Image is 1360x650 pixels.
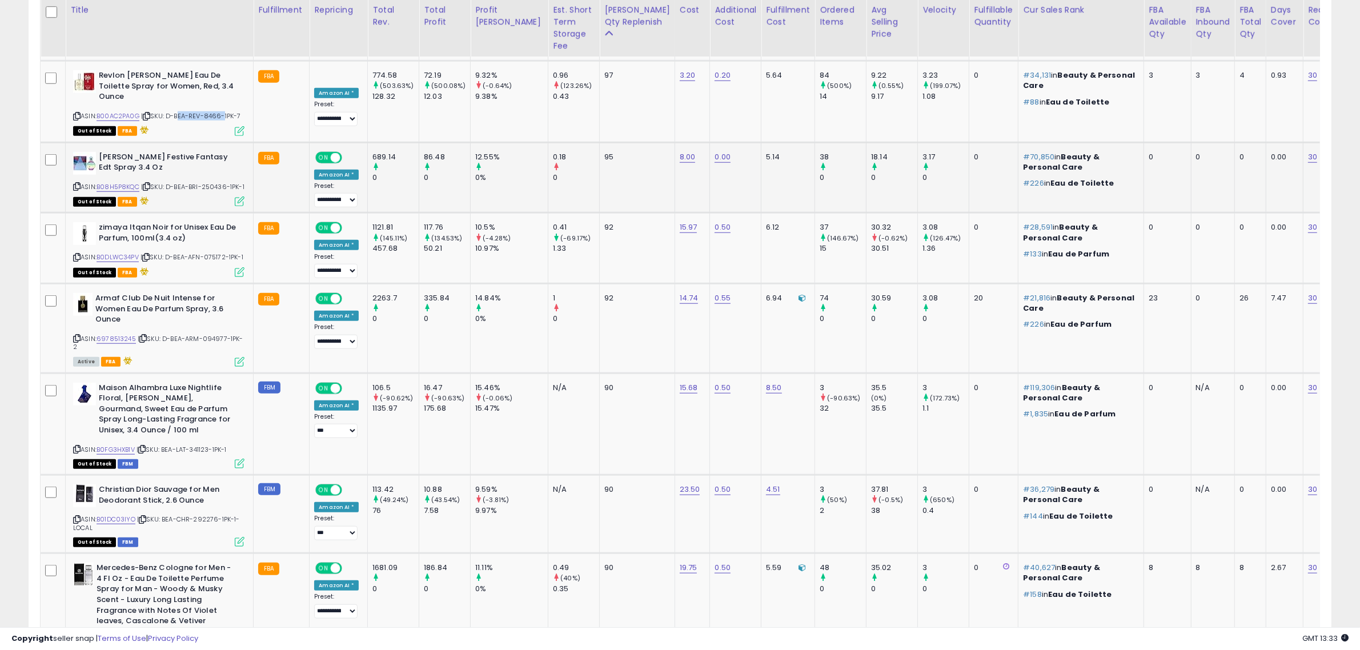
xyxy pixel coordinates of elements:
div: 35.5 [871,403,917,414]
div: Preset: [314,413,359,439]
span: All listings that are currently out of stock and unavailable for purchase on Amazon [73,197,116,207]
div: 2 [820,505,866,516]
span: All listings currently available for purchase on Amazon [73,357,99,367]
span: FBM [118,459,138,469]
a: 30 [1308,222,1317,233]
small: (123.26%) [560,81,592,90]
small: (50%) [827,495,847,504]
div: Preset: [314,101,359,126]
p: in [1023,409,1135,419]
div: Fulfillable Quantity [974,4,1013,28]
span: Beauty & Personal Care [1023,151,1100,172]
div: Est. Short Term Storage Fee [553,4,595,52]
div: 30.51 [871,243,917,254]
div: Total Profit [424,4,466,28]
div: N/A [553,484,591,495]
span: #119,306 [1023,382,1055,393]
b: Maison Alhambra Luxe Nightlife Floral, [PERSON_NAME], Gourmand, Sweet Eau de Parfum Spray Long-La... [99,383,238,439]
span: Eau de Parfum [1048,248,1109,259]
div: Days Cover [1271,4,1298,28]
a: 4.51 [766,484,780,495]
div: Repricing [314,4,363,16]
div: 1135.97 [372,403,419,414]
div: 0 [1239,152,1257,162]
small: (-3.81%) [483,495,509,504]
small: (49.24%) [380,495,408,504]
span: ON [316,153,331,162]
div: FBA inbound Qty [1196,4,1230,40]
div: 7.58 [424,505,470,516]
div: 774.58 [372,70,419,81]
span: Eau de Parfum [1055,408,1116,419]
div: 3 [922,484,969,495]
div: Profit [PERSON_NAME] [475,4,543,28]
div: 1.1 [922,403,969,414]
div: 0 [1149,383,1182,393]
div: 37.81 [871,484,917,495]
div: 0.00 [1271,484,1294,495]
small: (199.07%) [930,81,961,90]
div: Avg Selling Price [871,4,913,40]
span: Eau de Parfum [1050,319,1112,330]
span: ON [316,294,331,304]
p: in [1023,97,1135,107]
div: 9.32% [475,70,548,81]
div: 5.14 [766,152,806,162]
span: #1,835 [1023,408,1048,419]
div: Amazon AI * [314,240,359,250]
div: 0% [475,314,548,324]
div: 0 [974,152,1009,162]
a: 6978513245 [97,334,136,344]
div: 14 [820,91,866,102]
div: 3 [820,383,866,393]
span: | SKU: D-BEA-ARM-094977-1PK-2 [73,334,243,351]
div: ASIN: [73,152,244,206]
div: N/A [1196,383,1226,393]
div: 6.94 [766,293,806,303]
span: #88 [1023,97,1039,107]
div: 86.48 [424,152,470,162]
div: 0 [1239,383,1257,393]
div: 0.00 [1271,222,1294,232]
div: 16.47 [424,383,470,393]
b: Christian Dior Sauvage for Men Deodorant Stick, 2.6 Ounce [99,484,238,508]
p: in [1023,222,1135,243]
div: 12.03 [424,91,470,102]
div: 0 [553,172,599,183]
a: 30 [1308,70,1317,81]
div: 335.84 [424,293,470,303]
p: in [1023,152,1135,172]
div: Amazon AI * [314,502,359,512]
small: (-90.62%) [380,394,413,403]
div: ASIN: [73,484,244,545]
a: 0.50 [715,222,731,233]
div: 0.18 [553,152,599,162]
b: zimaya Itqan Noir for Unisex Eau De Parfum, 100ml(3.4 oz) [99,222,238,246]
a: B08H5P8KQC [97,182,139,192]
a: 0.20 [715,70,731,81]
small: (650%) [930,495,954,504]
div: FBA Total Qty [1239,4,1261,40]
a: 23.50 [680,484,700,495]
div: 3.23 [922,70,969,81]
div: 0 [871,172,917,183]
small: (172.73%) [930,394,960,403]
div: 7.47 [1271,293,1294,303]
small: FBA [258,152,279,164]
div: 95 [604,152,666,162]
div: 0.00 [1271,383,1294,393]
a: 0.55 [715,292,731,304]
span: #36,279 [1023,484,1054,495]
div: 3 [1196,70,1226,81]
div: 9.22 [871,70,917,81]
div: 9.38% [475,91,548,102]
a: 15.97 [680,222,697,233]
small: (-0.5%) [878,495,903,504]
small: (126.47%) [930,234,961,243]
small: (503.63%) [380,81,414,90]
div: 175.68 [424,403,470,414]
div: 26 [1239,293,1257,303]
div: 35.5 [871,383,917,393]
small: (-90.63%) [827,394,860,403]
b: Revlon [PERSON_NAME] Eau De Toilette Spray for Women, Red, 3.4 Ounce [99,70,238,105]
